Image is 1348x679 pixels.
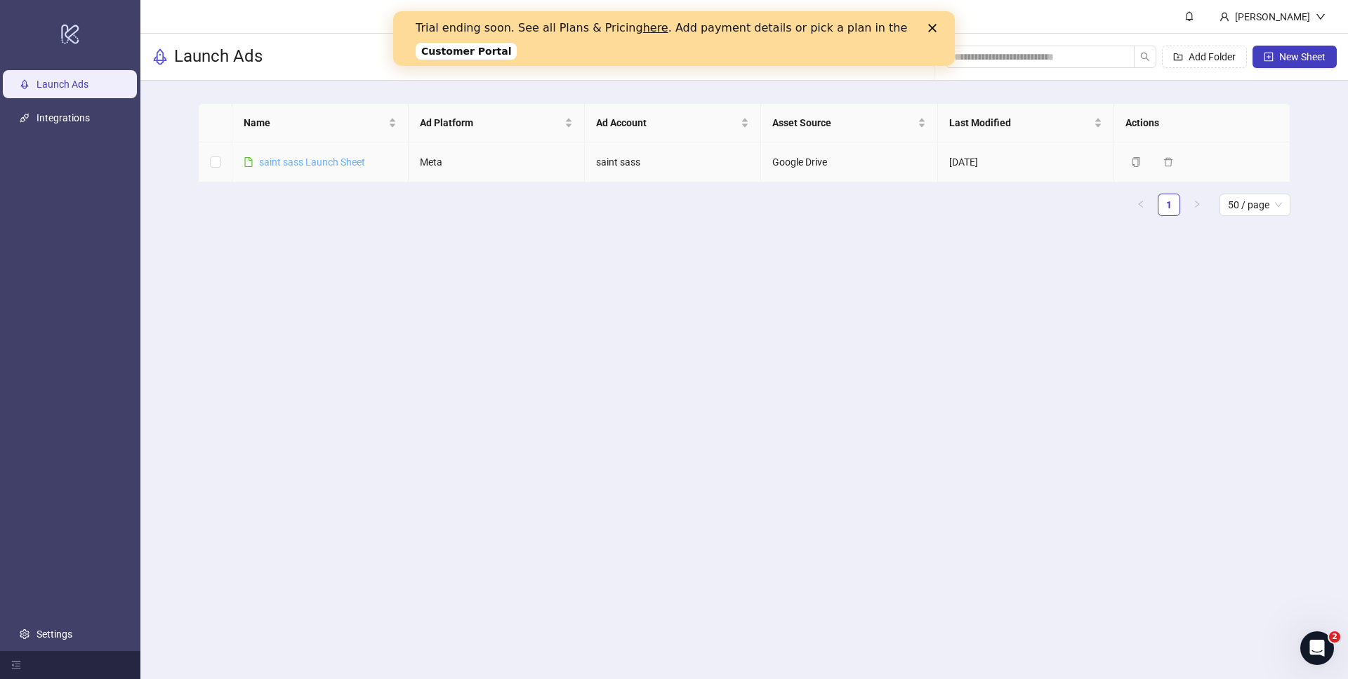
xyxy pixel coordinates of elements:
td: Meta [409,142,585,182]
span: Ad Platform [420,115,562,130]
th: Ad Platform [409,104,585,142]
th: Ad Account [585,104,761,142]
th: Last Modified [938,104,1114,142]
span: rocket [152,48,168,65]
span: Name [244,115,385,130]
div: [PERSON_NAME] [1229,9,1316,25]
span: New Sheet [1279,51,1326,62]
span: 2 [1329,631,1340,643]
div: Page Size [1220,194,1290,216]
span: folder-add [1173,52,1183,62]
a: saint sass Launch Sheet [259,156,365,168]
button: left [1130,194,1152,216]
td: Google Drive [761,142,937,182]
span: Asset Source [772,115,914,130]
button: right [1186,194,1208,216]
span: user [1220,12,1229,22]
th: Name [232,104,409,142]
span: copy [1131,157,1141,167]
button: Add Folder [1162,46,1247,68]
button: New Sheet [1253,46,1337,68]
h3: Launch Ads [174,46,263,68]
iframe: Intercom live chat banner [393,11,955,66]
td: [DATE] [938,142,1114,182]
li: Next Page [1186,194,1208,216]
span: 50 / page [1228,194,1282,215]
td: saint sass [585,142,761,182]
a: Settings [37,628,72,640]
th: Asset Source [761,104,937,142]
span: menu-fold [11,660,21,670]
a: Integrations [37,112,90,123]
span: bell [1184,11,1194,21]
span: Add Folder [1189,51,1236,62]
a: 1 [1158,194,1179,215]
iframe: Intercom live chat [1300,631,1334,665]
th: Actions [1114,104,1290,142]
span: plus-square [1264,52,1274,62]
li: Previous Page [1130,194,1152,216]
span: Last Modified [949,115,1091,130]
a: Launch Ads [37,79,88,90]
span: search [1140,52,1150,62]
span: Ad Account [596,115,738,130]
span: down [1316,12,1326,22]
li: 1 [1158,194,1180,216]
div: Close [535,13,549,21]
span: delete [1163,157,1173,167]
span: file [244,157,253,167]
span: left [1137,200,1145,208]
span: right [1193,200,1201,208]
